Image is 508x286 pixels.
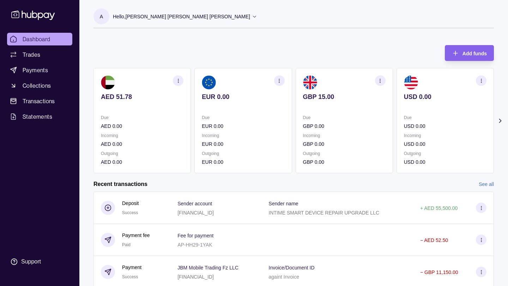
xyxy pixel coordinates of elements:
span: Dashboard [23,35,50,43]
p: AED 51.78 [101,93,183,101]
p: Outgoing [202,150,284,157]
p: USD 0.00 [404,122,486,130]
a: Collections [7,79,72,92]
button: Add funds [445,45,494,61]
p: Outgoing [303,150,386,157]
p: againt Invoice [269,274,299,280]
a: Transactions [7,95,72,107]
span: Trades [23,50,40,59]
span: Add funds [462,51,487,56]
p: EUR 0.00 [202,122,284,130]
p: EUR 0.00 [202,140,284,148]
p: + AED 55,500.00 [420,205,458,211]
p: Invoice/Document ID [269,265,315,271]
p: Due [404,114,486,122]
p: USD 0.00 [404,93,486,101]
p: EUR 0.00 [202,158,284,166]
img: gb [303,75,317,89]
p: AED 0.00 [101,122,183,130]
p: GBP 0.00 [303,140,386,148]
img: us [404,75,418,89]
p: Fee for payment [177,233,213,238]
p: [FINANCIAL_ID] [177,274,214,280]
span: Success [122,274,138,279]
p: − GBP 11,150.00 [420,269,458,275]
span: Paid [122,242,131,247]
p: Incoming [303,132,386,139]
a: Trades [7,48,72,61]
p: Outgoing [404,150,486,157]
p: AED 0.00 [101,140,183,148]
p: Payment fee [122,231,150,239]
p: Sender account [177,201,212,206]
a: See all [479,180,494,188]
a: Payments [7,64,72,76]
span: Success [122,210,138,215]
p: Incoming [101,132,183,139]
span: Payments [23,66,48,74]
p: Incoming [202,132,284,139]
p: GBP 0.00 [303,158,386,166]
p: Hello, [PERSON_NAME] [PERSON_NAME] [PERSON_NAME] [113,13,250,20]
h2: Recent transactions [93,180,147,188]
a: Support [7,254,72,269]
div: Support [21,258,41,266]
span: Collections [23,81,51,90]
img: eu [202,75,216,89]
p: Outgoing [101,150,183,157]
p: Due [303,114,386,122]
a: Dashboard [7,33,72,45]
img: ae [101,75,115,89]
p: GBP 0.00 [303,122,386,130]
p: EUR 0.00 [202,93,284,101]
p: [FINANCIAL_ID] [177,210,214,216]
p: AP-HH29-1YAK [177,242,212,248]
p: Due [101,114,183,122]
p: Sender name [269,201,298,206]
a: Statements [7,110,72,123]
p: − AED 52.50 [420,237,448,243]
p: INTIME SMART DEVICE REPAIR UPGRADE LLC [269,210,380,216]
span: Statements [23,112,52,121]
p: JBM Mobile Trading Fz LLC [177,265,238,271]
p: Incoming [404,132,486,139]
p: USD 0.00 [404,140,486,148]
p: Due [202,114,284,122]
p: Payment [122,263,141,271]
p: USD 0.00 [404,158,486,166]
span: Transactions [23,97,55,105]
p: A [100,13,103,20]
p: Deposit [122,199,139,207]
p: AED 0.00 [101,158,183,166]
p: GBP 15.00 [303,93,386,101]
